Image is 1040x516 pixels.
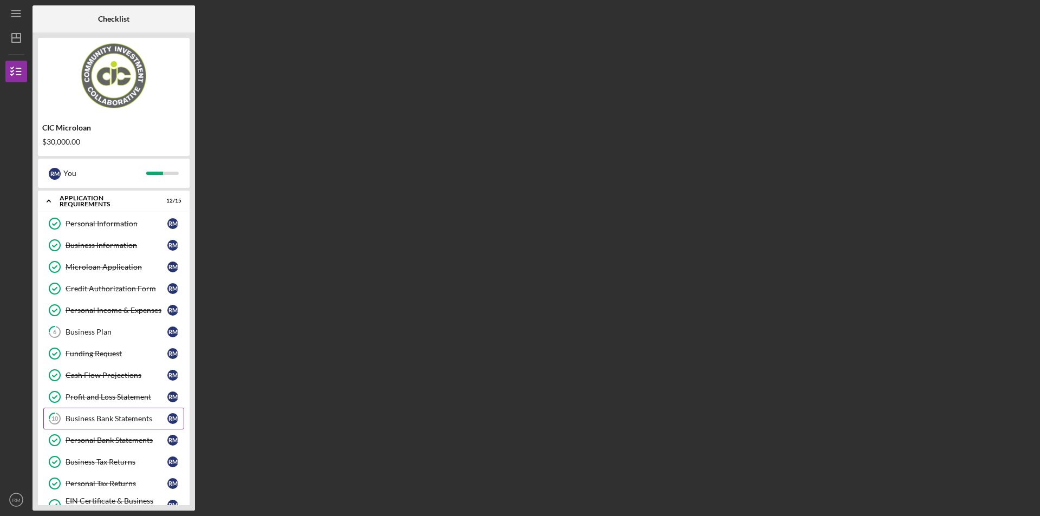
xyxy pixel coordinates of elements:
div: 12 / 15 [162,198,181,204]
a: Funding RequestRM [43,343,184,364]
button: RM [5,489,27,511]
text: RM [12,497,21,503]
div: R M [167,305,178,316]
div: Business Plan [66,328,167,336]
b: Checklist [98,15,129,23]
div: R M [167,370,178,381]
div: Profit and Loss Statement [66,393,167,401]
a: Personal Bank StatementsRM [43,429,184,451]
div: CIC Microloan [42,123,185,132]
div: Business Tax Returns [66,458,167,466]
div: R M [167,348,178,359]
a: Profit and Loss StatementRM [43,386,184,408]
div: R M [49,168,61,180]
div: Cash Flow Projections [66,371,167,380]
a: Cash Flow ProjectionsRM [43,364,184,386]
div: R M [167,500,178,511]
a: 6Business PlanRM [43,321,184,343]
div: R M [167,435,178,446]
a: Business InformationRM [43,234,184,256]
a: Business Tax ReturnsRM [43,451,184,473]
div: Personal Information [66,219,167,228]
a: Personal Tax ReturnsRM [43,473,184,494]
a: Personal Income & ExpensesRM [43,299,184,321]
div: R M [167,262,178,272]
tspan: 6 [53,329,57,336]
div: R M [167,326,178,337]
div: Business Bank Statements [66,414,167,423]
div: Personal Tax Returns [66,479,167,488]
a: Microloan ApplicationRM [43,256,184,278]
a: Credit Authorization FormRM [43,278,184,299]
a: EIN Certificate & Business LicenseRM [43,494,184,516]
div: Business Information [66,241,167,250]
div: R M [167,456,178,467]
img: Product logo [38,43,190,108]
div: EIN Certificate & Business License [66,497,167,514]
tspan: 10 [51,415,58,422]
div: R M [167,283,178,294]
div: R M [167,218,178,229]
div: $30,000.00 [42,138,185,146]
div: R M [167,413,178,424]
div: Personal Bank Statements [66,436,167,445]
div: R M [167,240,178,251]
div: R M [167,391,178,402]
div: APPLICATION REQUIREMENTS [60,195,154,207]
div: Funding Request [66,349,167,358]
div: R M [167,478,178,489]
a: 10Business Bank StatementsRM [43,408,184,429]
div: Microloan Application [66,263,167,271]
a: Personal InformationRM [43,213,184,234]
div: Personal Income & Expenses [66,306,167,315]
div: Credit Authorization Form [66,284,167,293]
div: You [63,164,146,182]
